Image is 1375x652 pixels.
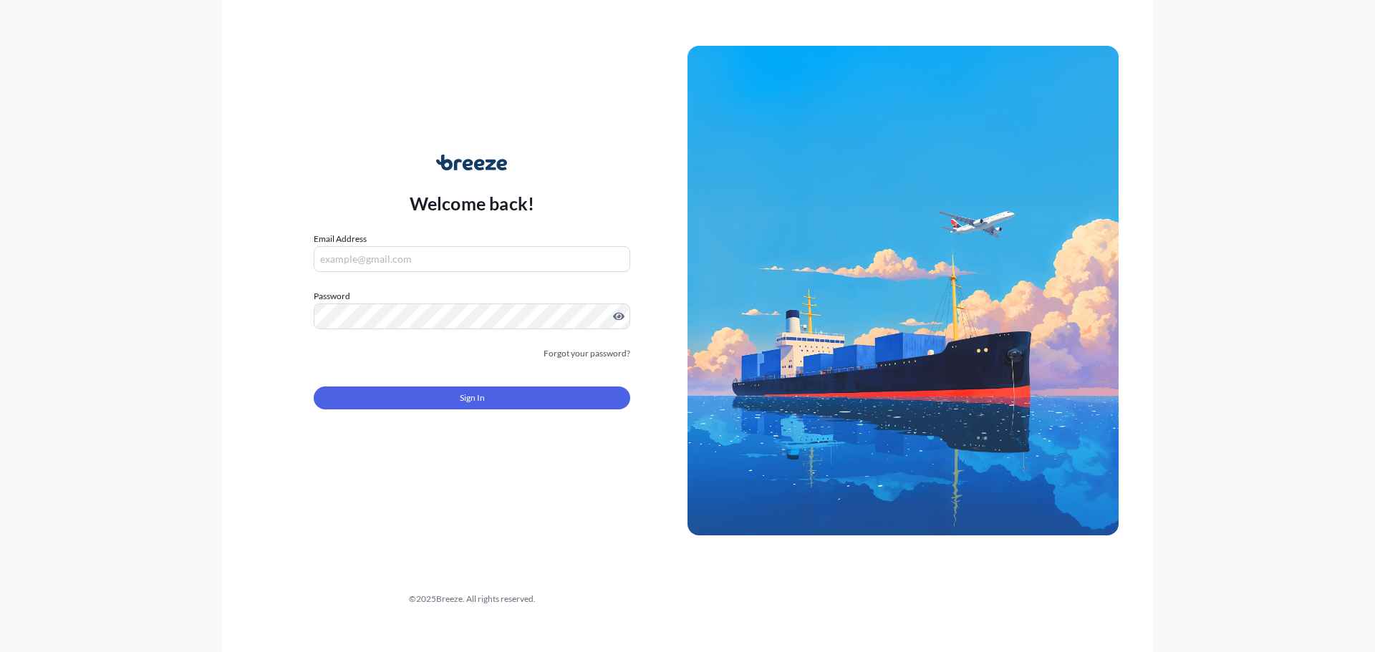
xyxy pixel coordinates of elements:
p: Welcome back! [410,192,535,215]
label: Email Address [314,232,367,246]
span: Sign In [460,391,485,405]
button: Sign In [314,386,630,409]
div: © 2025 Breeze. All rights reserved. [256,592,687,606]
input: example@gmail.com [314,246,630,272]
label: Password [314,289,630,303]
button: Show password [613,311,624,322]
a: Forgot your password? [544,346,630,361]
img: Ship illustration [687,46,1119,535]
